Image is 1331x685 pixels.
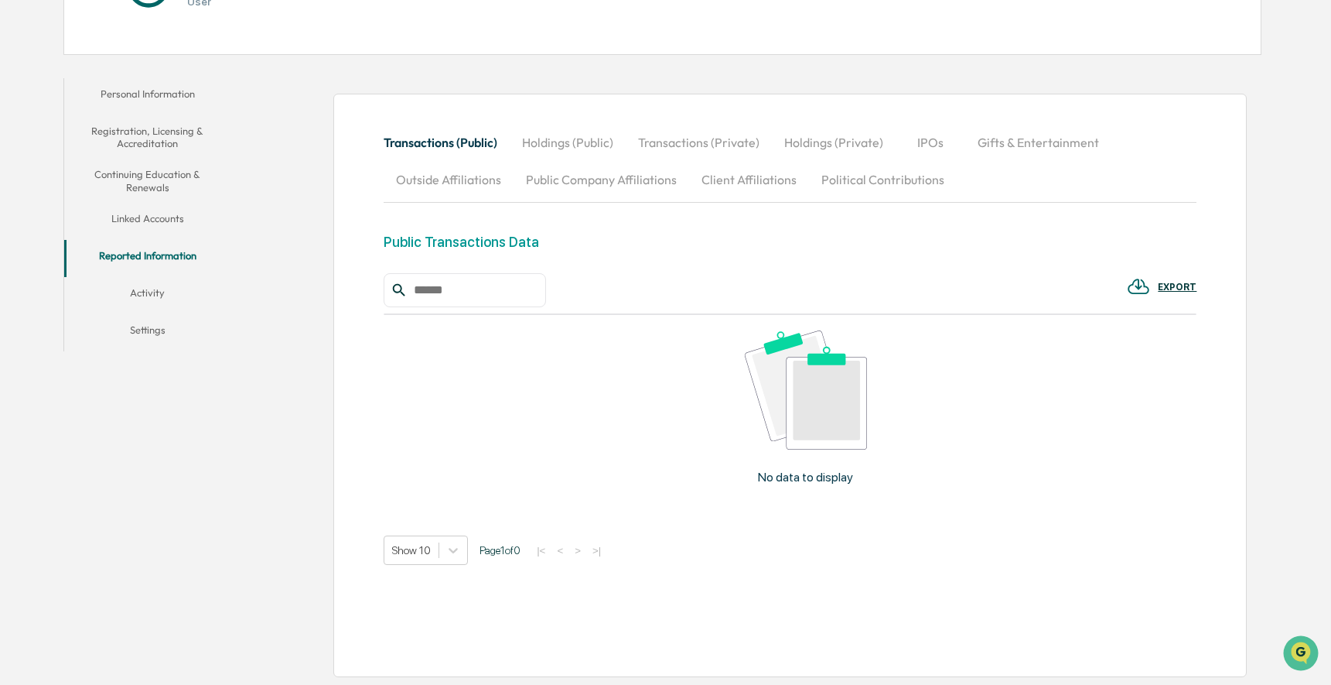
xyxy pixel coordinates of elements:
[588,544,606,557] button: >|
[15,118,43,146] img: 1746055101610-c473b297-6a78-478c-a979-82029cc54cd1
[384,161,514,198] button: Outside Affiliations
[53,134,196,146] div: We're available if you need us!
[64,314,231,351] button: Settings
[64,78,231,115] button: Personal Information
[64,240,231,277] button: Reported Information
[64,277,231,314] button: Activity
[758,470,853,485] p: No data to display
[64,203,231,240] button: Linked Accounts
[384,124,1196,198] div: secondary tabs example
[532,544,550,557] button: |<
[1158,282,1196,293] div: EXPORT
[772,124,896,161] button: Holdings (Private)
[263,123,282,142] button: Start new chat
[53,118,254,134] div: Start new chat
[106,189,198,217] a: 🗄️Attestations
[809,161,957,198] button: Political Contributions
[64,78,231,351] div: secondary tabs example
[1282,634,1323,676] iframe: Open customer support
[154,262,187,274] span: Pylon
[109,262,187,274] a: Powered byPylon
[514,161,689,198] button: Public Company Affiliations
[64,159,231,203] button: Continuing Education & Renewals
[384,124,510,161] button: Transactions (Public)
[510,124,626,161] button: Holdings (Public)
[480,544,520,557] span: Page 1 of 0
[745,331,867,450] img: No data
[689,161,809,198] button: Client Affiliations
[15,226,28,238] div: 🔎
[552,544,568,557] button: <
[9,218,104,246] a: 🔎Data Lookup
[15,33,282,57] p: How can we help?
[9,189,106,217] a: 🖐️Preclearance
[31,195,100,211] span: Preclearance
[570,544,585,557] button: >
[626,124,772,161] button: Transactions (Private)
[31,224,97,240] span: Data Lookup
[384,234,539,250] div: Public Transactions Data
[1127,275,1150,298] img: EXPORT
[128,195,192,211] span: Attestations
[15,197,28,209] div: 🖐️
[896,124,965,161] button: IPOs
[64,115,231,159] button: Registration, Licensing & Accreditation
[965,124,1111,161] button: Gifts & Entertainment
[112,197,125,209] div: 🗄️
